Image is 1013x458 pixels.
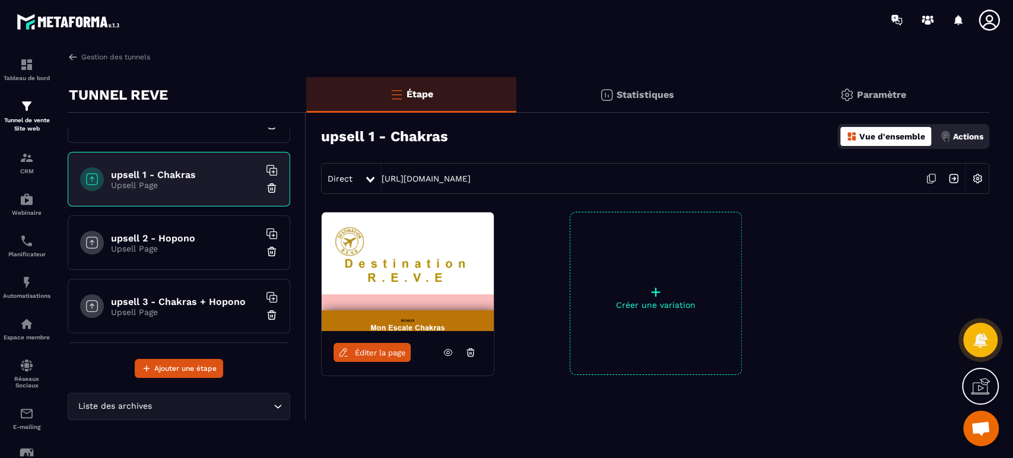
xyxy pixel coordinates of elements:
[17,11,123,33] img: logo
[20,99,34,113] img: formation
[154,362,217,374] span: Ajouter une étape
[389,87,404,101] img: bars-o.4a397970.svg
[570,284,741,300] p: +
[599,88,614,102] img: stats.20deebd0.svg
[111,307,259,317] p: Upsell Page
[111,233,259,244] h6: upsell 2 - Hopono
[3,376,50,389] p: Réseaux Sociaux
[20,317,34,331] img: automations
[69,83,168,107] p: TUNNEL REVE
[20,358,34,373] img: social-network
[20,234,34,248] img: scheduler
[111,180,259,190] p: Upsell Page
[3,225,50,266] a: schedulerschedulerPlanificateur
[3,90,50,142] a: formationformationTunnel de vente Site web
[111,169,259,180] h6: upsell 1 - Chakras
[617,89,674,100] p: Statistiques
[963,411,999,446] div: Ouvrir le chat
[3,49,50,90] a: formationformationTableau de bord
[3,397,50,439] a: emailemailE-mailing
[3,168,50,174] p: CRM
[3,308,50,349] a: automationsautomationsEspace membre
[154,400,271,413] input: Search for option
[3,75,50,81] p: Tableau de bord
[322,212,494,331] img: image
[3,292,50,299] p: Automatisations
[20,275,34,290] img: automations
[3,209,50,216] p: Webinaire
[953,132,983,141] p: Actions
[68,393,290,420] div: Search for option
[857,89,906,100] p: Paramètre
[20,192,34,206] img: automations
[966,167,989,190] img: setting-w.858f3a88.svg
[3,251,50,257] p: Planificateur
[3,183,50,225] a: automationsautomationsWebinaire
[266,246,278,257] img: trash
[266,182,278,194] img: trash
[3,349,50,397] a: social-networksocial-networkRéseaux Sociaux
[942,167,965,190] img: arrow-next.bcc2205e.svg
[846,131,857,142] img: dashboard-orange.40269519.svg
[266,309,278,321] img: trash
[570,300,741,310] p: Créer une variation
[111,244,259,253] p: Upsell Page
[859,132,925,141] p: Vue d'ensemble
[75,400,154,413] span: Liste des archives
[355,348,406,357] span: Éditer la page
[20,151,34,165] img: formation
[328,174,353,183] span: Direct
[321,128,448,145] h3: upsell 1 - Chakras
[3,424,50,430] p: E-mailing
[68,52,150,62] a: Gestion des tunnels
[3,334,50,341] p: Espace membre
[940,131,951,142] img: actions.d6e523a2.png
[3,266,50,308] a: automationsautomationsAutomatisations
[382,174,471,183] a: [URL][DOMAIN_NAME]
[3,142,50,183] a: formationformationCRM
[20,58,34,72] img: formation
[111,296,259,307] h6: upsell 3 - Chakras + Hopono
[68,52,78,62] img: arrow
[334,343,411,362] a: Éditer la page
[840,88,854,102] img: setting-gr.5f69749f.svg
[407,88,433,100] p: Étape
[3,116,50,133] p: Tunnel de vente Site web
[20,406,34,421] img: email
[135,359,223,378] button: Ajouter une étape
